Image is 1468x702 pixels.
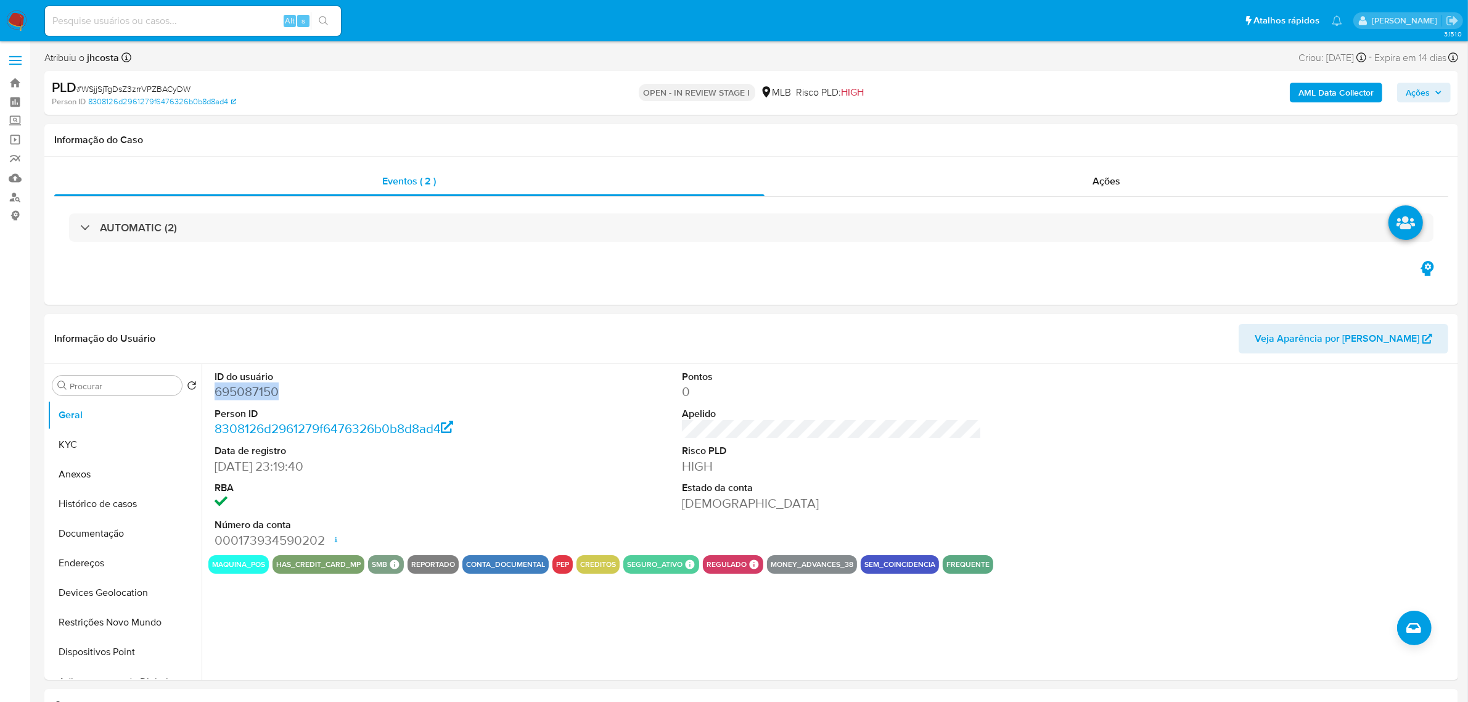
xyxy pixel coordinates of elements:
[187,381,197,394] button: Retornar ao pedido padrão
[47,430,202,460] button: KYC
[682,481,982,495] dt: Estado da conta
[215,383,514,400] dd: 695087150
[682,495,982,512] dd: [DEMOGRAPHIC_DATA]
[45,13,341,29] input: Pesquise usuários ou casos...
[47,400,202,430] button: Geral
[639,84,755,101] p: OPEN - IN REVIEW STAGE I
[411,562,455,567] button: reportado
[946,562,990,567] button: frequente
[69,213,1433,242] div: AUTOMATIC (2)
[215,532,514,549] dd: 000173934590202
[215,481,514,495] dt: RBA
[54,332,155,345] h1: Informação do Usuário
[1374,51,1446,65] span: Expira em 14 dias
[215,407,514,421] dt: Person ID
[627,562,683,567] button: seguro_ativo
[771,562,853,567] button: money_advances_38
[44,51,119,65] span: Atribuiu o
[52,96,86,107] b: Person ID
[100,221,177,234] h3: AUTOMATIC (2)
[1290,83,1382,102] button: AML Data Collector
[47,578,202,608] button: Devices Geolocation
[47,608,202,637] button: Restrições Novo Mundo
[1255,324,1419,353] span: Veja Aparência por [PERSON_NAME]
[682,458,982,475] dd: HIGH
[84,51,119,65] b: jhcosta
[54,134,1448,146] h1: Informação do Caso
[215,370,514,384] dt: ID do usuário
[1372,15,1441,27] p: jhonata.costa@mercadolivre.com
[1298,83,1374,102] b: AML Data Collector
[57,381,67,390] button: Procurar
[301,15,305,27] span: s
[52,77,76,97] b: PLD
[1093,174,1120,188] span: Ações
[47,667,202,696] button: Adiantamentos de Dinheiro
[1406,83,1430,102] span: Ações
[1253,14,1319,27] span: Atalhos rápidos
[382,174,436,188] span: Eventos ( 2 )
[707,562,747,567] button: regulado
[88,96,236,107] a: 8308126d2961279f6476326b0b8d8ad4
[372,562,387,567] button: smb
[76,83,191,95] span: # WSjjSjTgDsZ3zrrVPZBACyDW
[1239,324,1448,353] button: Veja Aparência por [PERSON_NAME]
[1298,49,1366,66] div: Criou: [DATE]
[797,86,864,99] span: Risco PLD:
[70,381,177,392] input: Procurar
[1332,15,1342,26] a: Notificações
[47,460,202,489] button: Anexos
[212,562,265,567] button: maquina_pos
[682,370,982,384] dt: Pontos
[760,86,792,99] div: MLB
[47,519,202,548] button: Documentação
[47,548,202,578] button: Endereços
[285,15,295,27] span: Alt
[580,562,616,567] button: creditos
[215,458,514,475] dd: [DATE] 23:19:40
[1397,83,1451,102] button: Ações
[215,444,514,458] dt: Data de registro
[47,637,202,667] button: Dispositivos Point
[311,12,336,30] button: search-icon
[682,407,982,421] dt: Apelido
[1369,49,1372,66] span: -
[842,85,864,99] span: HIGH
[276,562,361,567] button: has_credit_card_mp
[864,562,935,567] button: sem_coincidencia
[215,518,514,532] dt: Número da conta
[466,562,545,567] button: conta_documental
[47,489,202,519] button: Histórico de casos
[1446,14,1459,27] a: Sair
[556,562,569,567] button: pep
[682,383,982,400] dd: 0
[215,419,454,437] a: 8308126d2961279f6476326b0b8d8ad4
[682,444,982,458] dt: Risco PLD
